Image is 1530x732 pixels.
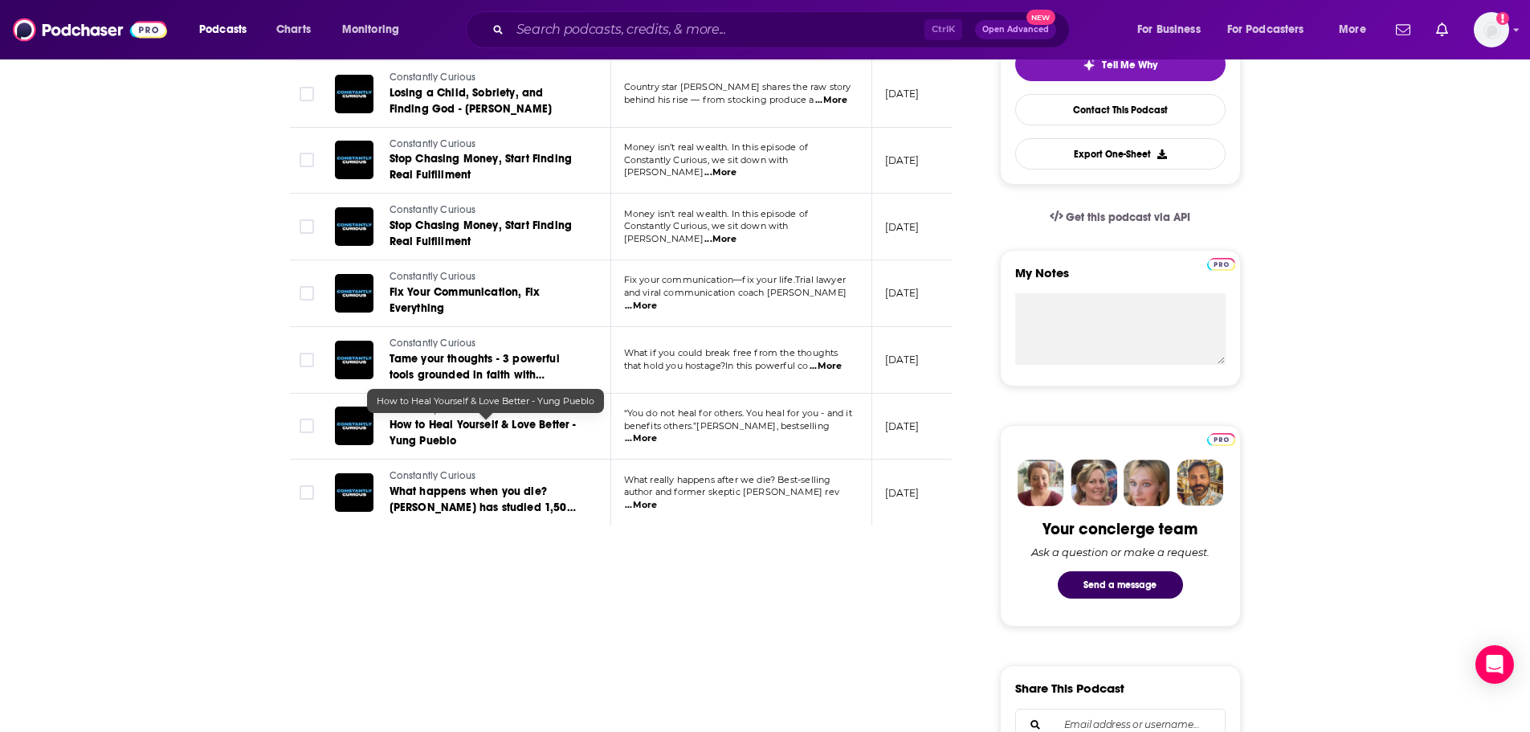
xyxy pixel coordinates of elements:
a: Contact This Podcast [1015,94,1226,125]
div: Ask a question or make a request. [1031,546,1210,558]
a: Constantly Curious [390,270,582,284]
span: For Podcasters [1227,18,1304,41]
a: What happens when you die? [PERSON_NAME] has studied 1,500 people who died and came back [390,484,582,516]
input: Search podcasts, credits, & more... [510,17,924,43]
p: [DATE] [885,220,920,234]
a: Constantly Curious [390,137,582,152]
img: Jules Profile [1124,460,1170,506]
span: Constantly Curious [390,271,476,282]
a: Pro website [1207,256,1235,271]
a: Fix Your Communication, Fix Everything [390,284,582,317]
a: Get this podcast via API [1037,198,1204,237]
span: Constantly Curious [390,337,476,349]
img: Podchaser Pro [1207,433,1235,446]
img: Podchaser Pro [1207,258,1235,271]
p: [DATE] [885,153,920,167]
span: Stop Chasing Money, Start Finding Real Fulfillment [390,219,573,248]
span: author and former skeptic [PERSON_NAME] rev [624,486,839,497]
span: ...More [815,94,847,107]
img: tell me why sparkle [1083,59,1095,72]
span: Podcasts [199,18,247,41]
span: ...More [810,360,842,373]
svg: Add a profile image [1496,12,1509,25]
a: Show notifications dropdown [1430,16,1455,43]
span: Toggle select row [300,219,314,234]
button: Send a message [1058,571,1183,599]
a: Constantly Curious [390,203,582,218]
button: open menu [1126,17,1221,43]
span: Money isn’t real wealth. In this episode of [624,208,808,219]
span: ...More [625,300,657,313]
a: Constantly Curious [390,71,582,85]
a: Show notifications dropdown [1389,16,1417,43]
img: Jon Profile [1177,460,1223,506]
span: Open Advanced [982,26,1049,34]
button: open menu [1217,17,1328,43]
span: New [1026,10,1055,25]
p: [DATE] [885,286,920,300]
span: Toggle select row [300,485,314,500]
p: [DATE] [885,486,920,500]
button: Show profile menu [1474,12,1509,47]
span: Monitoring [342,18,399,41]
span: Tell Me Why [1102,59,1157,72]
span: Charts [276,18,311,41]
span: Constantly Curious [390,204,476,215]
span: Toggle select row [300,353,314,367]
span: Tame your thoughts - 3 powerful tools grounded in faith with [PERSON_NAME] [390,352,560,398]
span: Get this podcast via API [1066,211,1190,224]
span: Constantly Curious [390,72,476,83]
span: Toggle select row [300,419,314,433]
p: [DATE] [885,419,920,433]
span: ...More [704,233,736,246]
button: open menu [1328,17,1386,43]
img: User Profile [1474,12,1509,47]
span: For Business [1137,18,1201,41]
div: Your concierge team [1042,519,1197,539]
span: What if you could break free from the thoughts [624,347,838,358]
span: Toggle select row [300,87,314,101]
button: open menu [188,17,267,43]
span: Toggle select row [300,286,314,301]
span: What happens when you die? [PERSON_NAME] has studied 1,500 people who died and came back [390,485,576,530]
a: Charts [266,17,320,43]
span: Toggle select row [300,153,314,167]
a: Stop Chasing Money, Start Finding Real Fulfillment [390,151,582,183]
a: Tame your thoughts - 3 powerful tools grounded in faith with [PERSON_NAME] [390,351,582,383]
label: My Notes [1015,265,1226,293]
div: Open Intercom Messenger [1475,645,1514,684]
a: Constantly Curious [390,469,582,484]
img: Sydney Profile [1018,460,1064,506]
button: Export One-Sheet [1015,138,1226,170]
span: that hold you hostage?In this powerful co [624,360,809,371]
span: Logged in as agoldsmithwissman [1474,12,1509,47]
span: Constantly Curious, we sit down with [PERSON_NAME] [624,220,789,244]
p: [DATE] [885,353,920,366]
a: How to Heal Yourself & Love Better - Yung Pueblo [390,417,582,449]
span: Money isn’t real wealth. In this episode of [624,141,808,153]
span: How to Heal Yourself & Love Better - Yung Pueblo [390,418,577,448]
span: More [1339,18,1366,41]
span: Losing a Child, Sobriety, and Finding God - [PERSON_NAME] [390,86,553,116]
div: Search podcasts, credits, & more... [481,11,1085,48]
span: Fix your communication—fix your life.Trial lawyer [624,274,846,285]
span: What really happens after we die? Best-selling [624,474,831,485]
a: Constantly Curious [390,337,582,351]
span: ...More [704,166,736,179]
span: “You do not heal for others. You heal for you - and it [624,407,852,419]
a: Pro website [1207,431,1235,446]
img: Podchaser - Follow, Share and Rate Podcasts [13,14,167,45]
button: open menu [331,17,420,43]
a: Stop Chasing Money, Start Finding Real Fulfillment [390,218,582,250]
h3: Share This Podcast [1015,681,1124,696]
span: ...More [625,499,657,512]
span: ...More [625,432,657,445]
button: tell me why sparkleTell Me Why [1015,47,1226,81]
img: Barbara Profile [1071,460,1117,506]
span: Country star [PERSON_NAME] shares the raw story [624,81,851,92]
span: and viral communication coach [PERSON_NAME] [624,287,847,298]
span: behind his rise — from stocking produce a [624,94,814,105]
span: Stop Chasing Money, Start Finding Real Fulfillment [390,152,573,182]
span: Fix Your Communication, Fix Everything [390,285,541,315]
